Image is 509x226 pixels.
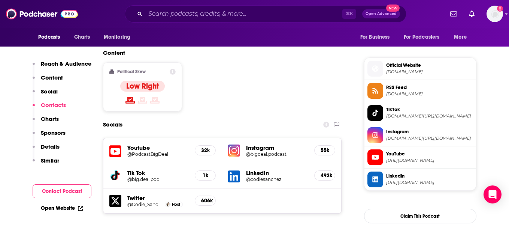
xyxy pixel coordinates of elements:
h4: Low Right [126,81,159,91]
span: https://www.youtube.com/@PodcastBigDeal [386,158,473,163]
span: Podcasts [38,32,60,42]
a: RSS Feed[DOMAIN_NAME] [367,83,473,99]
p: Social [41,88,58,95]
h5: Instagram [246,144,308,151]
div: Open Intercom Messenger [484,185,502,203]
span: tiktok.com/@big.deal.pod [386,113,473,119]
button: Sponsors [33,129,66,143]
button: Details [33,143,60,157]
a: @bigdeal.podcast [246,151,308,157]
a: TikTok[DOMAIN_NAME][URL][DOMAIN_NAME] [367,105,473,121]
h5: Tik Tok [127,169,189,176]
button: Similar [33,157,59,171]
a: Instagram[DOMAIN_NAME][URL][DOMAIN_NAME] [367,127,473,143]
span: YouTube [386,151,473,157]
span: TikTok [386,106,473,113]
a: @big.deal.pod [127,176,189,182]
h2: Political Skew [117,69,146,74]
button: Show profile menu [487,6,503,22]
button: Content [33,74,63,88]
p: Similar [41,157,59,164]
a: Show notifications dropdown [466,8,478,20]
span: feeds.megaphone.fm [386,91,473,97]
button: Contacts [33,101,66,115]
h5: 492k [321,172,329,179]
span: For Business [360,32,390,42]
p: Sponsors [41,129,66,136]
button: Social [33,88,58,102]
h5: LinkedIn [246,169,308,176]
p: Charts [41,115,59,122]
h2: Socials [103,118,122,132]
a: Open Website [41,205,83,211]
img: Codie Sanchez [166,202,170,206]
a: @PodcastBigDeal [127,151,189,157]
a: Official Website[DOMAIN_NAME] [367,61,473,77]
span: RSS Feed [386,84,473,91]
div: Search podcasts, credits, & more... [125,5,406,23]
p: Content [41,74,63,81]
span: Official Website [386,62,473,69]
img: User Profile [487,6,503,22]
button: open menu [355,30,399,44]
a: YouTube[URL][DOMAIN_NAME] [367,149,473,165]
a: Charts [69,30,95,44]
span: Open Advanced [366,12,397,16]
button: open menu [399,30,451,44]
p: Details [41,143,60,150]
span: contrarianthinking.co [386,69,473,75]
button: Claim This Podcast [364,209,476,223]
img: iconImage [228,145,240,157]
a: Show notifications dropdown [447,8,460,20]
button: Charts [33,115,59,129]
h5: 606k [201,197,209,204]
p: Reach & Audience [41,60,91,67]
button: open menu [33,30,70,44]
span: Logged in as evankrask [487,6,503,22]
span: Instagram [386,128,473,135]
img: Podchaser - Follow, Share and Rate Podcasts [6,7,78,21]
button: Open AdvancedNew [362,9,400,18]
button: open menu [449,30,476,44]
button: Contact Podcast [33,184,91,198]
a: @Codie_Sanchez [127,202,163,207]
button: Reach & Audience [33,60,91,74]
span: https://www.linkedin.com/in/codiesanchez [386,180,473,185]
span: instagram.com/bigdeal.podcast [386,136,473,141]
span: More [454,32,467,42]
span: New [386,5,400,12]
h5: 1k [201,172,209,179]
span: Linkedin [386,173,473,179]
p: Contacts [41,101,66,108]
span: ⌘ K [342,9,356,19]
svg: Add a profile image [497,6,503,12]
span: Monitoring [104,32,130,42]
span: Charts [74,32,90,42]
span: For Podcasters [404,32,440,42]
a: @codiesanchez [246,176,308,182]
h5: 55k [321,147,329,154]
h5: Youtube [127,144,189,151]
h2: Content [103,49,336,56]
a: Linkedin[URL][DOMAIN_NAME] [367,172,473,187]
h5: 32k [201,147,209,154]
h5: Twitter [127,194,189,202]
span: Host [172,202,180,207]
button: open menu [99,30,140,44]
input: Search podcasts, credits, & more... [145,8,342,20]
